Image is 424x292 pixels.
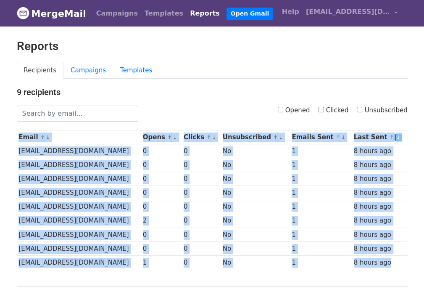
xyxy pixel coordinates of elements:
td: 0 [141,228,182,242]
td: 0 [141,186,182,200]
td: No [221,172,290,186]
a: ↓ [212,134,216,141]
label: Unsubscribed [357,106,407,115]
input: Unsubscribed [357,107,362,112]
td: 1 [290,158,352,172]
td: 0 [141,200,182,214]
td: No [221,158,290,172]
td: 1 [290,186,352,200]
label: Opened [278,106,310,115]
td: 8 hours ago [352,228,408,242]
td: 0 [182,144,221,158]
td: 0 [141,242,182,255]
th: Emails Sent [290,130,352,144]
td: 0 [182,214,221,228]
td: [EMAIL_ADDRESS][DOMAIN_NAME] [17,172,141,186]
td: 1 [290,228,352,242]
td: 8 hours ago [352,172,408,186]
td: 1 [290,214,352,228]
td: 8 hours ago [352,158,408,172]
a: Campaigns [93,5,141,22]
td: No [221,144,290,158]
td: 1 [141,255,182,269]
td: 0 [141,172,182,186]
h4: 9 recipients [17,87,408,97]
th: Unsubscribed [221,130,290,144]
td: 0 [141,144,182,158]
td: 8 hours ago [352,242,408,255]
td: 8 hours ago [352,214,408,228]
td: 8 hours ago [352,200,408,214]
a: Templates [141,5,187,22]
a: ↑ [206,134,211,141]
a: Help [279,3,303,20]
td: No [221,200,290,214]
td: 8 hours ago [352,144,408,158]
td: [EMAIL_ADDRESS][DOMAIN_NAME] [17,255,141,269]
td: [EMAIL_ADDRESS][DOMAIN_NAME] [17,186,141,200]
td: [EMAIL_ADDRESS][DOMAIN_NAME] [17,214,141,228]
a: Templates [113,62,159,79]
td: No [221,186,290,200]
th: Opens [141,130,182,144]
td: 1 [290,200,352,214]
td: [EMAIL_ADDRESS][DOMAIN_NAME] [17,200,141,214]
td: 0 [141,158,182,172]
th: Last Sent [352,130,408,144]
td: 1 [290,242,352,255]
a: ↓ [46,134,50,141]
td: 0 [182,255,221,269]
a: ↓ [173,134,177,141]
td: [EMAIL_ADDRESS][DOMAIN_NAME] [17,228,141,242]
td: No [221,228,290,242]
td: 2 [141,214,182,228]
td: 0 [182,200,221,214]
a: [EMAIL_ADDRESS][DOMAIN_NAME] [303,3,401,23]
td: 1 [290,172,352,186]
input: Search by email... [17,106,139,122]
td: 1 [290,144,352,158]
h2: Reports [17,39,408,53]
a: Open Gmail [226,8,273,20]
td: 0 [182,186,221,200]
td: 0 [182,242,221,255]
td: [EMAIL_ADDRESS][DOMAIN_NAME] [17,158,141,172]
iframe: Chat Widget [382,252,424,292]
img: MergeMail logo [17,7,29,19]
input: Opened [278,107,283,112]
td: 1 [290,255,352,269]
td: 0 [182,158,221,172]
td: No [221,255,290,269]
th: Clicks [182,130,221,144]
td: No [221,242,290,255]
td: No [221,214,290,228]
a: Recipients [17,62,64,79]
a: ↑ [336,134,340,141]
td: [EMAIL_ADDRESS][DOMAIN_NAME] [17,242,141,255]
a: ↑ [390,134,394,141]
a: ↓ [395,134,402,141]
span: [EMAIL_ADDRESS][DOMAIN_NAME] [306,7,390,17]
input: Clicked [319,107,324,112]
a: ↑ [40,134,45,141]
a: MergeMail [17,5,86,22]
a: Campaigns [63,62,113,79]
td: 8 hours ago [352,255,408,269]
td: [EMAIL_ADDRESS][DOMAIN_NAME] [17,144,141,158]
td: 8 hours ago [352,186,408,200]
a: Reports [187,5,223,22]
td: 0 [182,228,221,242]
td: 0 [182,172,221,186]
a: ↑ [167,134,172,141]
a: ↑ [273,134,278,141]
th: Email [17,130,141,144]
a: ↓ [279,134,283,141]
label: Clicked [319,106,349,115]
a: ↓ [341,134,346,141]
